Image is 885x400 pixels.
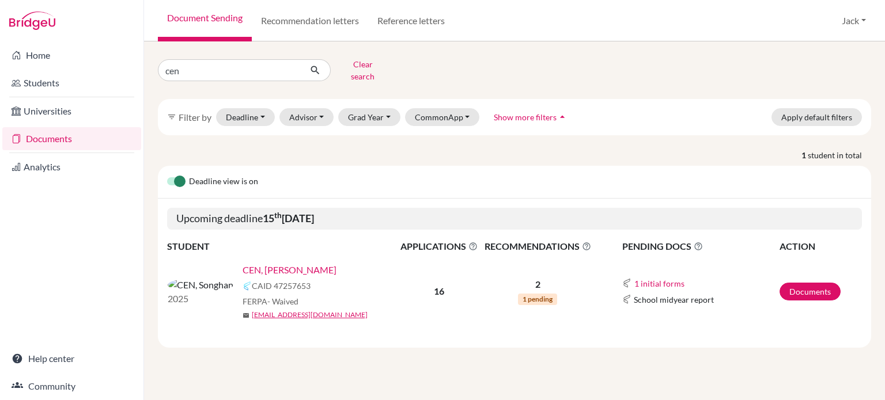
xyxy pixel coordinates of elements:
span: Deadline view is on [189,175,258,189]
a: Community [2,375,141,398]
img: Bridge-U [9,12,55,30]
a: CEN, [PERSON_NAME] [243,263,336,277]
a: Students [2,71,141,94]
a: Universities [2,100,141,123]
img: Common App logo [622,279,631,288]
span: APPLICATIONS [398,239,480,253]
a: Home [2,44,141,67]
p: 2 [481,277,594,291]
span: PENDING DOCS [622,239,778,253]
button: Deadline [216,108,275,126]
span: RECOMMENDATIONS [481,239,594,253]
a: Documents [2,127,141,150]
th: STUDENT [167,239,398,254]
span: 1 pending [518,294,557,305]
p: 2025 [168,292,233,306]
img: Common App logo [622,295,631,304]
span: student in total [808,149,871,161]
span: - Waived [267,296,298,306]
i: arrow_drop_up [557,111,568,123]
button: Jack [837,10,871,32]
img: CEN, Songhan [168,278,233,292]
span: Filter by [179,112,211,123]
b: 15 [DATE] [263,212,314,224]
a: Help center [2,347,141,370]
span: CAID 47257653 [252,280,311,292]
button: CommonApp [405,108,480,126]
a: [EMAIL_ADDRESS][DOMAIN_NAME] [252,310,368,320]
span: Show more filters [494,112,557,122]
button: Show more filtersarrow_drop_up [484,108,578,126]
button: Grad Year [338,108,400,126]
sup: th [274,211,282,220]
span: FERPA [243,295,298,307]
button: 1 initial forms [634,277,685,290]
span: mail [243,312,249,319]
h5: Upcoming deadline [167,208,862,230]
th: ACTION [779,239,862,254]
img: Common App logo [243,281,252,291]
button: Apply default filters [771,108,862,126]
input: Find student by name... [158,59,301,81]
a: Documents [780,283,841,300]
button: Clear search [331,55,395,85]
a: Analytics [2,155,141,178]
b: 16 [434,285,444,296]
i: filter_list [167,112,176,121]
strong: 1 [801,149,808,161]
button: Advisor [279,108,334,126]
span: School midyear report [634,294,714,306]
